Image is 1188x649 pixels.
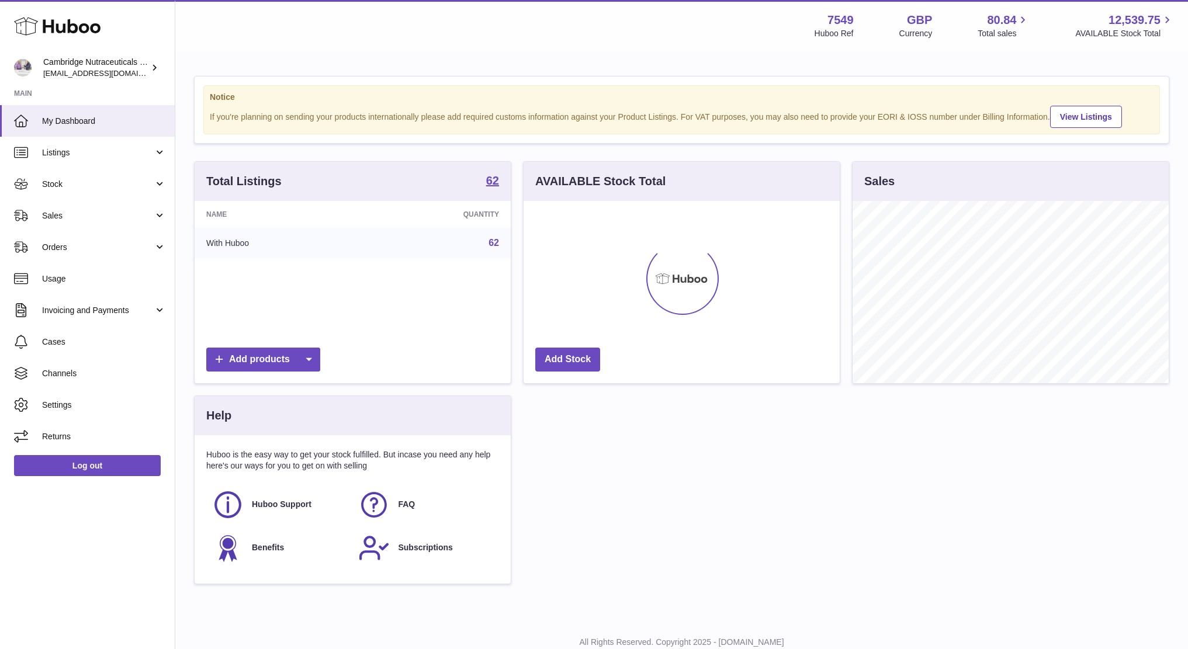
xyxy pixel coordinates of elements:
[252,499,311,510] span: Huboo Support
[358,532,493,564] a: Subscriptions
[210,92,1154,103] strong: Notice
[398,542,452,553] span: Subscriptions
[1075,28,1174,39] span: AVAILABLE Stock Total
[42,400,166,411] span: Settings
[42,336,166,348] span: Cases
[978,12,1030,39] a: 80.84 Total sales
[398,499,415,510] span: FAQ
[43,68,172,78] span: [EMAIL_ADDRESS][DOMAIN_NAME]
[42,368,166,379] span: Channels
[987,12,1016,28] span: 80.84
[252,542,284,553] span: Benefits
[212,489,347,520] a: Huboo Support
[42,116,166,127] span: My Dashboard
[42,242,154,253] span: Orders
[42,431,166,442] span: Returns
[907,12,932,28] strong: GBP
[14,455,161,476] a: Log out
[42,179,154,190] span: Stock
[185,637,1179,648] p: All Rights Reserved. Copyright 2025 - [DOMAIN_NAME]
[486,175,499,189] a: 62
[14,59,32,77] img: qvc@camnutra.com
[42,305,154,316] span: Invoicing and Payments
[361,201,511,228] th: Quantity
[195,201,361,228] th: Name
[1075,12,1174,39] a: 12,539.75 AVAILABLE Stock Total
[899,28,933,39] div: Currency
[827,12,854,28] strong: 7549
[42,210,154,221] span: Sales
[42,273,166,284] span: Usage
[206,408,231,424] h3: Help
[489,238,499,248] a: 62
[206,348,320,372] a: Add products
[1109,12,1161,28] span: 12,539.75
[815,28,854,39] div: Huboo Ref
[206,449,499,471] p: Huboo is the easy way to get your stock fulfilled. But incase you need any help here's our ways f...
[486,175,499,186] strong: 62
[358,489,493,520] a: FAQ
[43,57,148,79] div: Cambridge Nutraceuticals Ltd
[206,173,282,189] h3: Total Listings
[535,348,600,372] a: Add Stock
[195,228,361,258] td: With Huboo
[1050,106,1122,128] a: View Listings
[535,173,666,189] h3: AVAILABLE Stock Total
[42,147,154,158] span: Listings
[978,28,1030,39] span: Total sales
[212,532,347,564] a: Benefits
[210,104,1154,128] div: If you're planning on sending your products internationally please add required customs informati...
[864,173,895,189] h3: Sales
